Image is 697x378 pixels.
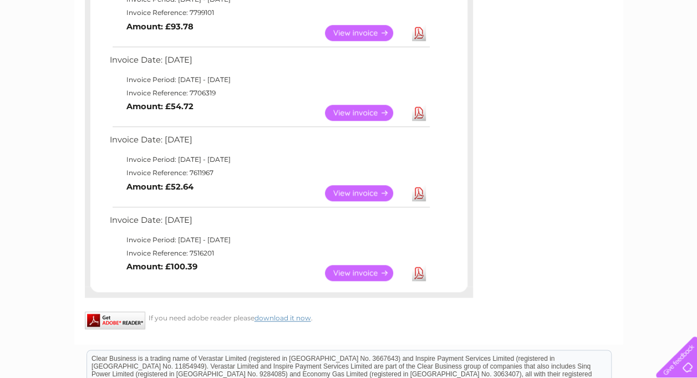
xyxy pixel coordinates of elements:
[601,47,617,55] a: Blog
[412,265,426,281] a: Download
[107,213,431,233] td: Invoice Date: [DATE]
[325,105,406,121] a: View
[325,265,406,281] a: View
[107,53,431,73] td: Invoice Date: [DATE]
[530,47,554,55] a: Energy
[325,25,406,41] a: View
[623,47,650,55] a: Contact
[126,22,194,32] b: Amount: £93.78
[24,29,81,63] img: logo.png
[325,185,406,201] a: View
[107,233,431,247] td: Invoice Period: [DATE] - [DATE]
[126,182,194,192] b: Amount: £52.64
[561,47,594,55] a: Telecoms
[107,132,431,153] td: Invoice Date: [DATE]
[126,262,197,272] b: Amount: £100.39
[502,47,523,55] a: Water
[107,6,431,19] td: Invoice Reference: 7799101
[107,73,431,86] td: Invoice Period: [DATE] - [DATE]
[412,105,426,121] a: Download
[412,25,426,41] a: Download
[255,314,311,322] a: download it now
[107,166,431,180] td: Invoice Reference: 7611967
[488,6,564,19] a: 0333 014 3131
[87,6,611,54] div: Clear Business is a trading name of Verastar Limited (registered in [GEOGRAPHIC_DATA] No. 3667643...
[107,86,431,100] td: Invoice Reference: 7706319
[660,47,686,55] a: Log out
[85,311,473,322] div: If you need adobe reader please .
[126,101,194,111] b: Amount: £54.72
[107,247,431,260] td: Invoice Reference: 7516201
[107,153,431,166] td: Invoice Period: [DATE] - [DATE]
[412,185,426,201] a: Download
